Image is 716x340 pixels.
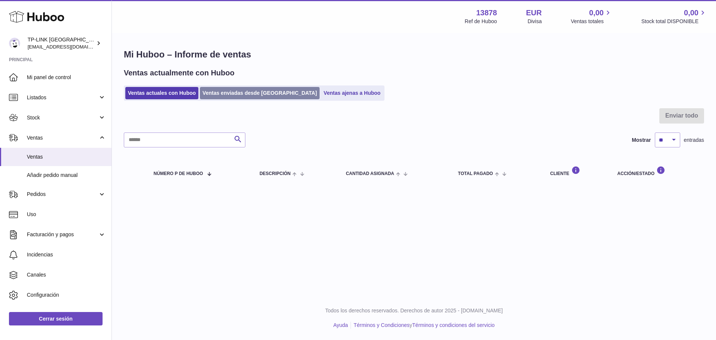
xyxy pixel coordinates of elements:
[9,38,20,49] img: internalAdmin-13878@internal.huboo.com
[571,8,612,25] a: 0,00 Ventas totales
[27,231,98,238] span: Facturación y pagos
[526,8,542,18] strong: EUR
[27,94,98,101] span: Listados
[124,49,704,60] h1: Mi Huboo – Informe de ventas
[476,8,497,18] strong: 13878
[27,153,106,160] span: Ventas
[333,322,348,328] a: Ayuda
[684,137,704,144] span: entradas
[458,171,493,176] span: Total pagado
[28,36,95,50] div: TP-LINK [GEOGRAPHIC_DATA], SOCIEDAD LIMITADA
[27,291,106,299] span: Configuración
[528,18,542,25] div: Divisa
[550,166,602,176] div: Cliente
[589,8,604,18] span: 0,00
[154,171,203,176] span: número P de Huboo
[346,171,394,176] span: Cantidad ASIGNADA
[412,322,494,328] a: Términos y condiciones del servicio
[641,8,707,25] a: 0,00 Stock total DISPONIBLE
[28,44,110,50] span: [EMAIL_ADDRESS][DOMAIN_NAME]
[465,18,497,25] div: Ref de Huboo
[27,114,98,121] span: Stock
[200,87,320,99] a: Ventas enviadas desde [GEOGRAPHIC_DATA]
[354,322,409,328] a: Términos y Condiciones
[27,211,106,218] span: Uso
[321,87,383,99] a: Ventas ajenas a Huboo
[617,166,697,176] div: Acción/Estado
[27,191,98,198] span: Pedidos
[27,271,106,278] span: Canales
[684,8,698,18] span: 0,00
[27,134,98,141] span: Ventas
[27,251,106,258] span: Incidencias
[571,18,612,25] span: Ventas totales
[118,307,710,314] p: Todos los derechos reservados. Derechos de autor 2025 - [DOMAIN_NAME]
[260,171,291,176] span: Descripción
[125,87,198,99] a: Ventas actuales con Huboo
[27,172,106,179] span: Añadir pedido manual
[9,312,103,325] a: Cerrar sesión
[124,68,235,78] h2: Ventas actualmente con Huboo
[641,18,707,25] span: Stock total DISPONIBLE
[351,322,494,329] li: y
[632,137,651,144] label: Mostrar
[27,74,106,81] span: Mi panel de control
